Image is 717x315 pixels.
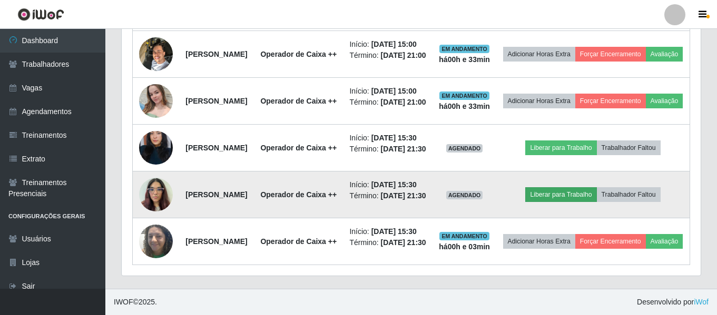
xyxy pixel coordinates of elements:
[139,32,173,76] img: 1725217718320.jpeg
[597,140,661,155] button: Trabalhador Faltou
[525,140,596,155] button: Liberar para Trabalho
[349,97,426,108] li: Término:
[646,94,683,108] button: Avaliação
[446,191,483,199] span: AGENDADO
[349,226,426,237] li: Início:
[439,102,490,110] strong: há 00 h e 33 min
[597,187,661,202] button: Trabalhador Faltou
[446,144,483,153] span: AGENDADO
[185,50,247,58] strong: [PERSON_NAME]
[349,133,426,144] li: Início:
[139,118,173,178] img: 1738606820796.jpeg
[17,8,64,21] img: CoreUI Logo
[349,144,426,155] li: Término:
[575,234,646,249] button: Forçar Encerramento
[575,94,646,108] button: Forçar Encerramento
[525,187,596,202] button: Liberar para Trabalho
[349,190,426,201] li: Término:
[139,172,173,217] img: 1743385442240.jpeg
[503,47,575,62] button: Adicionar Horas Extra
[371,134,417,142] time: [DATE] 15:30
[114,297,157,308] span: © 2025 .
[439,232,489,240] span: EM ANDAMENTO
[349,39,426,50] li: Início:
[260,50,337,58] strong: Operador de Caixa ++
[260,97,337,105] strong: Operador de Caixa ++
[349,86,426,97] li: Início:
[371,40,417,48] time: [DATE] 15:00
[114,298,133,306] span: IWOF
[139,219,173,263] img: 1736128144098.jpeg
[349,179,426,190] li: Início:
[185,190,247,199] strong: [PERSON_NAME]
[439,45,489,53] span: EM ANDAMENTO
[349,237,426,248] li: Término:
[260,190,337,199] strong: Operador de Caixa ++
[575,47,646,62] button: Forçar Encerramento
[381,51,426,59] time: [DATE] 21:00
[185,144,247,152] strong: [PERSON_NAME]
[646,234,683,249] button: Avaliação
[260,237,337,246] strong: Operador de Caixa ++
[381,238,426,247] time: [DATE] 21:30
[503,94,575,108] button: Adicionar Horas Extra
[637,297,709,308] span: Desenvolvido por
[260,144,337,152] strong: Operador de Caixa ++
[439,242,490,251] strong: há 00 h e 03 min
[503,234,575,249] button: Adicionar Horas Extra
[694,298,709,306] a: iWof
[349,50,426,61] li: Término:
[139,78,173,123] img: 1743980608133.jpeg
[371,180,417,189] time: [DATE] 15:30
[185,237,247,246] strong: [PERSON_NAME]
[381,98,426,106] time: [DATE] 21:00
[381,145,426,153] time: [DATE] 21:30
[439,55,490,64] strong: há 00 h e 33 min
[439,92,489,100] span: EM ANDAMENTO
[185,97,247,105] strong: [PERSON_NAME]
[371,87,417,95] time: [DATE] 15:00
[646,47,683,62] button: Avaliação
[381,191,426,200] time: [DATE] 21:30
[371,227,417,236] time: [DATE] 15:30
